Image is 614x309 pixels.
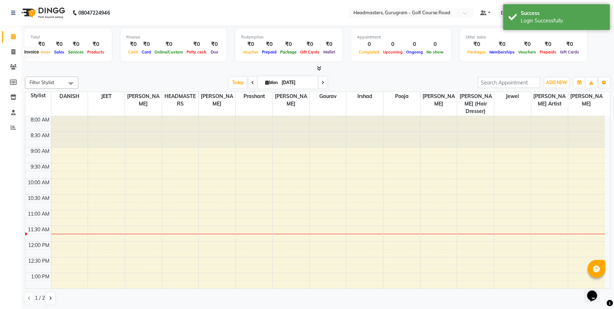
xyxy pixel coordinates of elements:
[241,50,260,55] span: Voucher
[538,40,558,48] div: ₹0
[66,40,85,48] div: ₹0
[420,92,457,108] span: [PERSON_NAME]
[310,92,346,101] span: Gaurav
[162,92,199,108] span: HEADMASTERS
[516,40,538,48] div: ₹0
[494,92,531,101] span: Jewel
[229,77,247,88] span: Today
[31,34,106,40] div: Total
[126,40,140,48] div: ₹0
[78,3,110,23] b: 08047224946
[52,50,66,55] span: Sales
[568,92,605,108] span: [PERSON_NAME]
[125,92,162,108] span: [PERSON_NAME]
[538,50,558,55] span: Prepaids
[478,77,540,88] input: Search Appointment
[488,40,516,48] div: ₹0
[85,40,106,48] div: ₹0
[126,50,140,55] span: Cash
[27,257,51,265] div: 12:30 PM
[466,40,488,48] div: ₹0
[383,92,420,101] span: Pooja
[404,40,425,48] div: 0
[185,40,208,48] div: ₹0
[85,50,106,55] span: Products
[185,50,208,55] span: Petty cash
[30,273,51,280] div: 1:00 PM
[298,50,321,55] span: Gift Cards
[51,92,88,101] span: DANISH
[521,10,604,17] div: Success
[321,40,337,48] div: ₹0
[457,92,494,116] span: [PERSON_NAME] (Hair Dresser)
[263,80,279,85] span: Mon
[321,50,337,55] span: Wallet
[488,50,516,55] span: Memberships
[29,132,51,139] div: 8:30 AM
[208,40,221,48] div: ₹0
[516,50,538,55] span: Vouchers
[199,92,235,108] span: [PERSON_NAME]
[26,210,51,218] div: 11:00 AM
[29,163,51,171] div: 9:30 AM
[381,50,404,55] span: Upcoming
[27,242,51,249] div: 12:00 PM
[140,40,153,48] div: ₹0
[241,40,260,48] div: ₹0
[404,50,425,55] span: Ongoing
[18,3,67,23] img: logo
[260,40,278,48] div: ₹0
[153,40,185,48] div: ₹0
[66,50,85,55] span: Services
[88,92,125,101] span: JEET
[425,50,445,55] span: No show
[209,50,220,55] span: Due
[521,17,604,25] div: Login Successfully.
[29,148,51,155] div: 9:00 AM
[466,50,488,55] span: Packages
[558,50,581,55] span: Gift Cards
[279,77,315,88] input: 2025-09-01
[273,92,309,108] span: [PERSON_NAME]
[357,34,445,40] div: Appointment
[544,78,569,88] button: ADD NEW
[584,280,607,302] iframe: chat widget
[30,79,54,85] span: Filter Stylist
[425,40,445,48] div: 0
[126,34,221,40] div: Finance
[25,92,51,99] div: Stylist
[278,50,298,55] span: Package
[140,50,153,55] span: Card
[22,48,41,56] div: Invoice
[558,40,581,48] div: ₹0
[357,50,381,55] span: Completed
[26,179,51,186] div: 10:00 AM
[381,40,404,48] div: 0
[278,40,298,48] div: ₹0
[298,40,321,48] div: ₹0
[260,50,278,55] span: Prepaid
[357,40,381,48] div: 0
[35,294,45,302] span: 1 / 2
[466,34,581,40] div: Other sales
[546,80,567,85] span: ADD NEW
[241,34,337,40] div: Redemption
[236,92,272,101] span: Prashant
[29,116,51,124] div: 8:00 AM
[346,92,383,101] span: Irshad
[531,92,568,108] span: [PERSON_NAME] Artist
[52,40,66,48] div: ₹0
[31,40,52,48] div: ₹0
[26,226,51,233] div: 11:30 AM
[26,195,51,202] div: 10:30 AM
[153,50,185,55] span: Online/Custom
